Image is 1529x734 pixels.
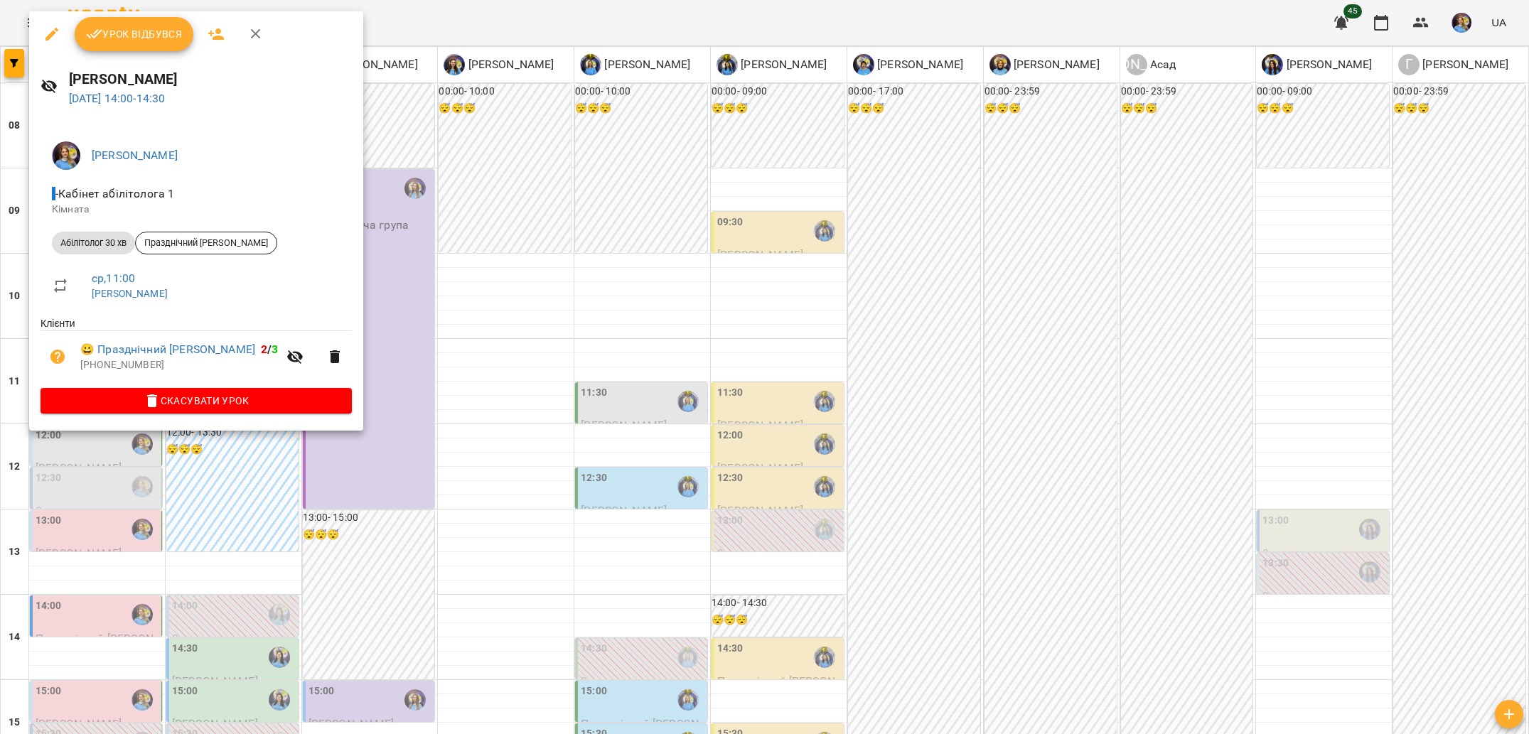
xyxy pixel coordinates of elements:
[52,141,80,170] img: 6b085e1eb0905a9723a04dd44c3bb19c.jpg
[75,17,194,51] button: Урок відбувся
[136,237,277,249] span: Празднічний [PERSON_NAME]
[261,342,267,356] span: 2
[92,271,135,285] a: ср , 11:00
[261,342,278,356] b: /
[52,392,340,409] span: Скасувати Урок
[92,288,168,299] a: [PERSON_NAME]
[69,92,166,105] a: [DATE] 14:00-14:30
[52,187,177,200] span: - Кабінет абілітолога 1
[135,232,277,254] div: Празднічний [PERSON_NAME]
[41,340,75,374] button: Візит ще не сплачено. Додати оплату?
[41,316,352,387] ul: Клієнти
[80,341,255,358] a: 😀 Празднічний [PERSON_NAME]
[52,237,135,249] span: Абілітолог 30 хв
[92,149,178,162] a: [PERSON_NAME]
[272,342,278,356] span: 3
[80,358,278,372] p: [PHONE_NUMBER]
[41,388,352,414] button: Скасувати Урок
[86,26,183,43] span: Урок відбувся
[52,203,340,217] p: Кімната
[69,68,352,90] h6: [PERSON_NAME]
